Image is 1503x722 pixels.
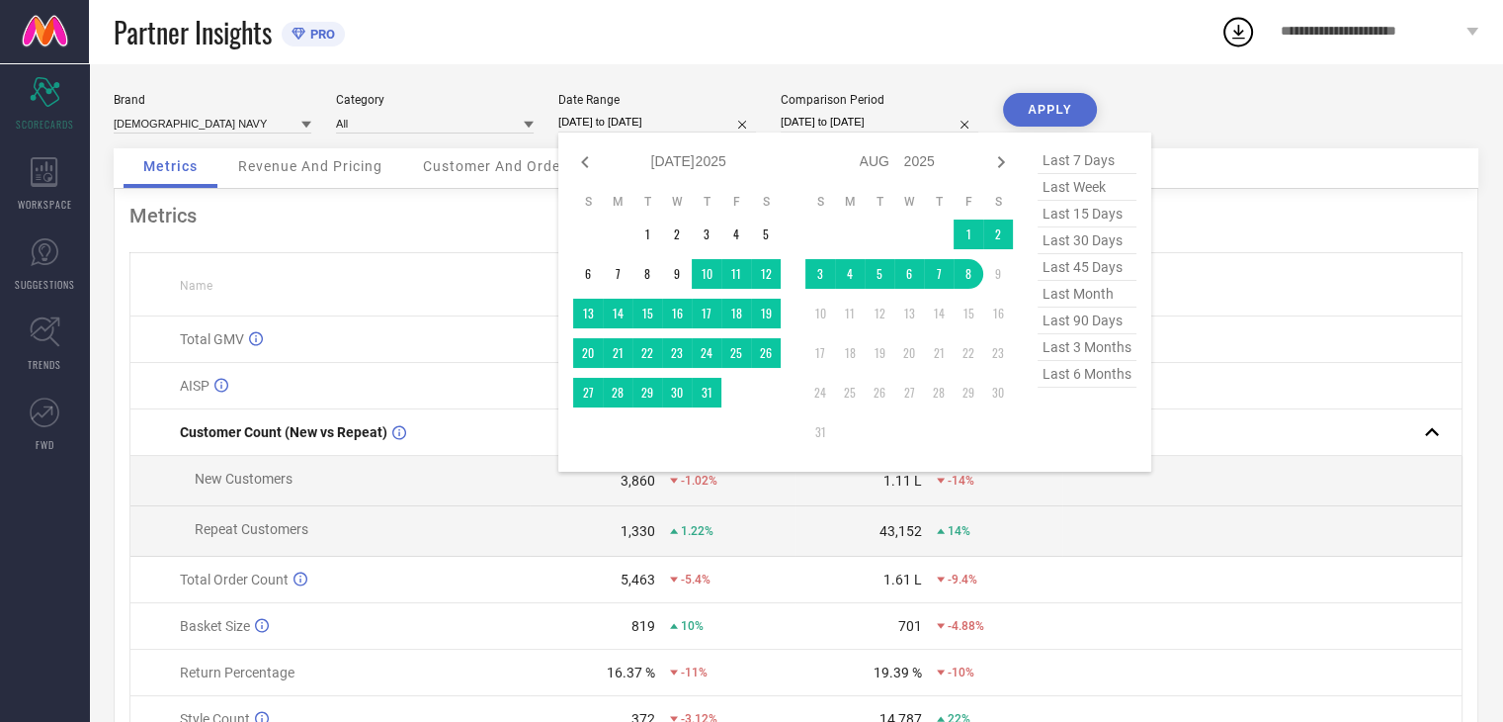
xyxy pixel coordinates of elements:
[143,158,198,174] span: Metrics
[924,259,954,289] td: Thu Aug 07 2025
[681,619,704,633] span: 10%
[621,473,655,489] div: 3,860
[603,338,632,368] td: Mon Jul 21 2025
[18,197,72,212] span: WORKSPACE
[865,338,894,368] td: Tue Aug 19 2025
[954,194,983,210] th: Friday
[36,437,54,452] span: FWD
[238,158,382,174] span: Revenue And Pricing
[805,259,835,289] td: Sun Aug 03 2025
[954,299,983,328] td: Fri Aug 15 2025
[603,299,632,328] td: Mon Jul 14 2025
[894,378,924,407] td: Wed Aug 27 2025
[607,665,655,680] div: 16.37 %
[180,279,212,293] span: Name
[721,338,751,368] td: Fri Jul 25 2025
[692,220,721,249] td: Thu Jul 03 2025
[195,521,308,537] span: Repeat Customers
[573,194,603,210] th: Sunday
[894,299,924,328] td: Wed Aug 13 2025
[948,619,984,633] span: -4.88%
[573,259,603,289] td: Sun Jul 06 2025
[883,572,922,587] div: 1.61 L
[621,523,655,539] div: 1,330
[865,194,894,210] th: Tuesday
[924,338,954,368] td: Thu Aug 21 2025
[662,338,692,368] td: Wed Jul 23 2025
[1220,14,1256,49] div: Open download list
[573,338,603,368] td: Sun Jul 20 2025
[874,665,922,680] div: 19.39 %
[835,299,865,328] td: Mon Aug 11 2025
[954,220,983,249] td: Fri Aug 01 2025
[751,194,781,210] th: Saturday
[983,378,1013,407] td: Sat Aug 30 2025
[1003,93,1097,127] button: APPLY
[573,299,603,328] td: Sun Jul 13 2025
[983,194,1013,210] th: Saturday
[621,572,655,587] div: 5,463
[805,378,835,407] td: Sun Aug 24 2025
[1038,174,1136,201] span: last week
[180,331,244,347] span: Total GMV
[662,378,692,407] td: Wed Jul 30 2025
[898,618,922,634] div: 701
[180,378,209,394] span: AISP
[948,474,974,488] span: -14%
[558,93,756,107] div: Date Range
[662,299,692,328] td: Wed Jul 16 2025
[721,220,751,249] td: Fri Jul 04 2025
[948,524,970,538] span: 14%
[129,204,1462,227] div: Metrics
[603,259,632,289] td: Mon Jul 07 2025
[805,194,835,210] th: Sunday
[805,417,835,447] td: Sun Aug 31 2025
[751,299,781,328] td: Sat Jul 19 2025
[632,378,662,407] td: Tue Jul 29 2025
[681,474,717,488] span: -1.02%
[1038,361,1136,388] span: last 6 months
[954,259,983,289] td: Fri Aug 08 2025
[1038,308,1136,334] span: last 90 days
[632,259,662,289] td: Tue Jul 08 2025
[681,524,713,538] span: 1.22%
[865,378,894,407] td: Tue Aug 26 2025
[894,338,924,368] td: Wed Aug 20 2025
[954,338,983,368] td: Fri Aug 22 2025
[180,424,387,440] span: Customer Count (New vs Repeat)
[692,299,721,328] td: Thu Jul 17 2025
[989,150,1013,174] div: Next month
[195,471,292,487] span: New Customers
[1038,227,1136,254] span: last 30 days
[924,378,954,407] td: Thu Aug 28 2025
[1038,147,1136,174] span: last 7 days
[1038,281,1136,308] span: last month
[558,112,756,133] input: Select date range
[692,338,721,368] td: Thu Jul 24 2025
[662,194,692,210] th: Wednesday
[894,194,924,210] th: Wednesday
[835,378,865,407] td: Mon Aug 25 2025
[632,338,662,368] td: Tue Jul 22 2025
[632,194,662,210] th: Tuesday
[835,259,865,289] td: Mon Aug 04 2025
[721,194,751,210] th: Friday
[603,378,632,407] td: Mon Jul 28 2025
[692,259,721,289] td: Thu Jul 10 2025
[894,259,924,289] td: Wed Aug 06 2025
[573,150,597,174] div: Previous month
[1038,334,1136,361] span: last 3 months
[983,299,1013,328] td: Sat Aug 16 2025
[180,572,289,587] span: Total Order Count
[751,220,781,249] td: Sat Jul 05 2025
[835,194,865,210] th: Monday
[632,220,662,249] td: Tue Jul 01 2025
[114,93,311,107] div: Brand
[603,194,632,210] th: Monday
[865,299,894,328] td: Tue Aug 12 2025
[180,618,250,634] span: Basket Size
[631,618,655,634] div: 819
[948,666,974,679] span: -10%
[681,573,710,587] span: -5.4%
[573,378,603,407] td: Sun Jul 27 2025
